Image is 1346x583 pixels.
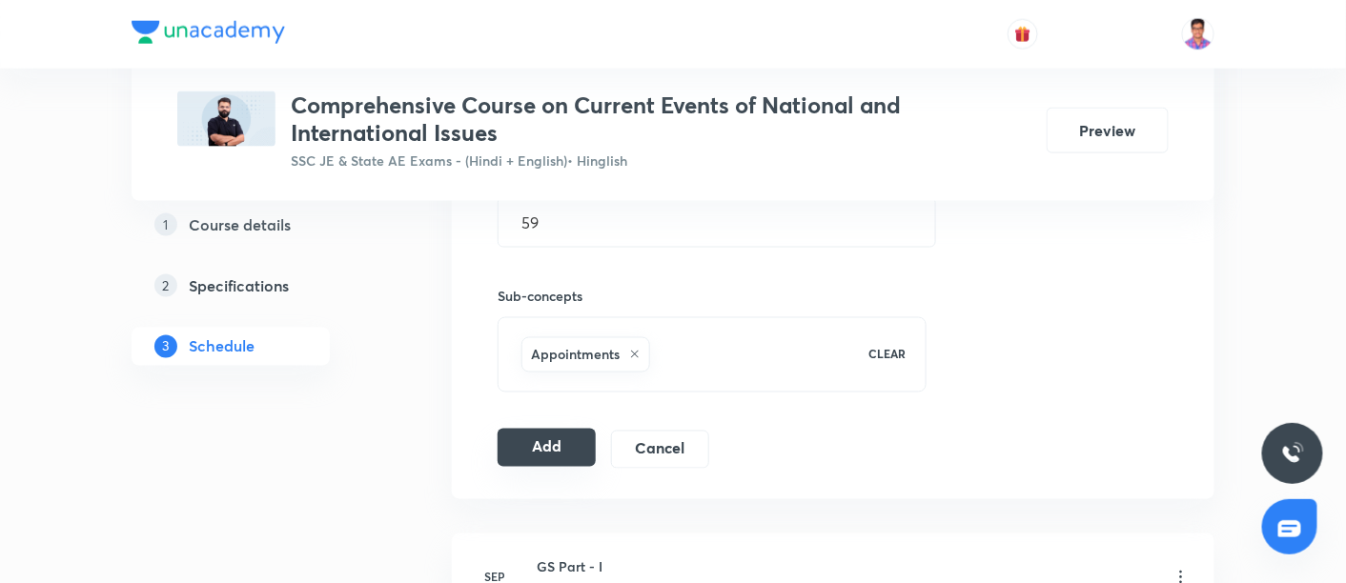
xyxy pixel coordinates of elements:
[869,346,907,363] p: CLEAR
[498,286,927,306] h6: Sub-concepts
[531,345,620,365] h6: Appointments
[499,198,935,247] input: 59
[132,21,285,49] a: Company Logo
[154,334,177,357] p: 3
[611,431,709,469] button: Cancel
[1281,442,1304,465] img: ttu
[132,266,391,304] a: 2Specifications
[498,429,596,467] button: Add
[291,151,1031,171] p: SSC JE & State AE Exams - (Hindi + English) • Hinglish
[189,212,291,235] h5: Course details
[177,91,275,147] img: 6AEF04CB-33D7-4056-8D94-03EEEFFEE63F_plus.png
[291,91,1031,147] h3: Comprehensive Course on Current Events of National and International Issues
[154,212,177,235] p: 1
[1182,18,1214,50] img: Tejas Sharma
[1008,19,1038,50] button: avatar
[1014,26,1031,43] img: avatar
[154,273,177,296] p: 2
[1047,108,1169,153] button: Preview
[189,334,255,357] h5: Schedule
[189,273,289,296] h5: Specifications
[132,21,285,44] img: Company Logo
[537,557,681,577] h6: GS Part - I
[132,205,391,243] a: 1Course details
